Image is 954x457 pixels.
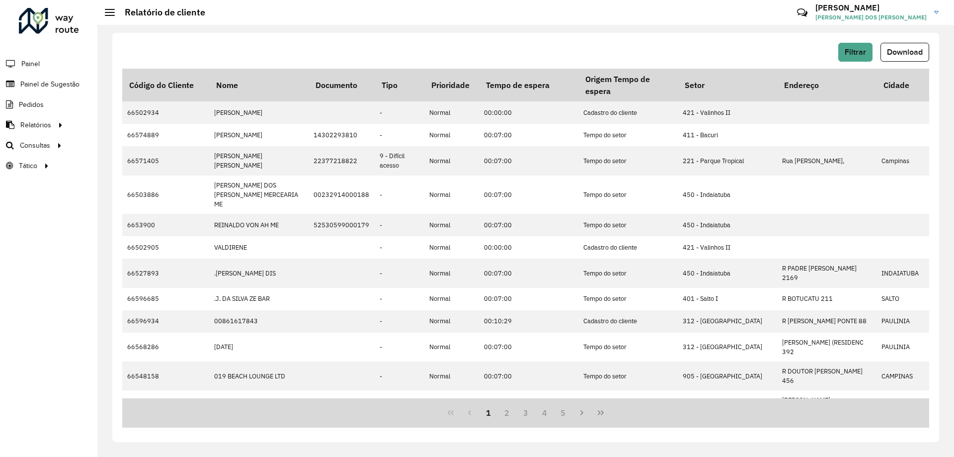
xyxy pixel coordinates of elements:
td: Rua [PERSON_NAME], [777,146,876,175]
td: Normal [424,146,479,175]
td: 66571405 [122,146,209,175]
span: Painel de Sugestão [20,79,79,90]
td: 411 - Bacuri [678,124,777,146]
span: Consultas [20,140,50,151]
a: Contato Rápido [792,2,813,23]
button: Filtrar [838,43,873,62]
button: 2 [497,403,516,422]
td: Tempo do setor [578,288,678,310]
td: Normal [424,176,479,214]
span: Painel [21,59,40,69]
td: 00:07:00 [479,362,578,390]
th: Código do Cliente [122,69,209,101]
td: VALDIRENE [209,236,309,259]
span: Relatórios [20,120,51,130]
td: - [375,390,424,429]
td: Tempo do setor [578,362,678,390]
td: 421 - Valinhos II [678,236,777,259]
td: 66568286 [122,333,209,362]
td: Normal [424,101,479,124]
td: 66596934 [122,310,209,333]
span: [PERSON_NAME] DOS [PERSON_NAME] [815,13,927,22]
td: R [PERSON_NAME] PONTE 88 [777,310,876,333]
td: .[PERSON_NAME] DIS [209,259,309,287]
td: - [375,362,424,390]
span: Tático [19,161,37,171]
td: [PERSON_NAME] [209,124,309,146]
td: Tempo do setor [578,124,678,146]
td: 66527893 [122,259,209,287]
td: 401 - Salto I [678,288,777,310]
td: - [375,214,424,236]
th: Prioridade [424,69,479,101]
td: 00:07:00 [479,124,578,146]
th: Tipo [375,69,424,101]
td: 00:00:00 [479,236,578,259]
td: 66569184 [122,390,209,429]
td: [PERSON_NAME] (RESIDENC 392 [777,333,876,362]
td: - [375,101,424,124]
td: 905 - [GEOGRAPHIC_DATA] [678,362,777,390]
td: 00:07:00 [479,176,578,214]
td: 411 - Bacuri [678,390,777,429]
td: 66574889 [122,124,209,146]
td: R DOUTOR [PERSON_NAME] 456 [777,362,876,390]
td: R PADRE [PERSON_NAME] 2169 [777,259,876,287]
td: 14302293810 [309,124,375,146]
td: 00232914000188 [309,176,375,214]
button: Last Page [591,403,610,422]
td: 312 - [GEOGRAPHIC_DATA] [678,333,777,362]
td: 00:00:00 [479,101,578,124]
td: Normal [424,390,479,429]
td: Normal [424,214,479,236]
td: 66502905 [122,236,209,259]
td: 52530599000179 [309,214,375,236]
td: 66503886 [122,176,209,214]
td: 221 - Parque Tropical [678,146,777,175]
td: - [375,176,424,214]
td: Normal [424,362,479,390]
td: - [375,288,424,310]
th: Setor [678,69,777,101]
td: Normal [424,333,479,362]
td: .J. DA SILVA ZE BAR [209,288,309,310]
td: [DATE] [209,333,309,362]
td: REINALDO VON AH ME [209,214,309,236]
td: 6653900 [122,214,209,236]
span: Download [887,48,923,56]
td: 312 - [GEOGRAPHIC_DATA] [678,310,777,333]
button: 1 [479,403,498,422]
td: 22377218822 [309,146,375,175]
td: 00861617843 [209,310,309,333]
td: 421 - Valinhos II [678,101,777,124]
th: Documento [309,69,375,101]
span: Pedidos [19,99,44,110]
th: Tempo de espera [479,69,578,101]
td: - [375,310,424,333]
td: 00:07:00 [479,214,578,236]
td: Tempo do setor [578,259,678,287]
td: Tempo do setor [578,214,678,236]
td: [PERSON_NAME][STREET_ADDRESS][PERSON_NAME] [777,390,876,429]
td: 02021967 [209,390,309,429]
span: Filtrar [845,48,866,56]
td: Tempo do setor [578,146,678,175]
td: Cadastro do cliente [578,310,678,333]
td: 66548158 [122,362,209,390]
td: 66502934 [122,101,209,124]
button: 5 [554,403,573,422]
td: 00:10:29 [479,310,578,333]
td: Tempo do setor [578,333,678,362]
td: Normal [424,288,479,310]
td: [PERSON_NAME] [209,101,309,124]
td: Tempo do setor [578,390,678,429]
td: Normal [424,124,479,146]
th: Origem Tempo de espera [578,69,678,101]
th: Nome [209,69,309,101]
td: 66596685 [122,288,209,310]
h2: Relatório de cliente [115,7,205,18]
button: 4 [535,403,554,422]
td: Normal [424,310,479,333]
td: 00:07:00 [479,288,578,310]
td: 00:07:00 [479,333,578,362]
